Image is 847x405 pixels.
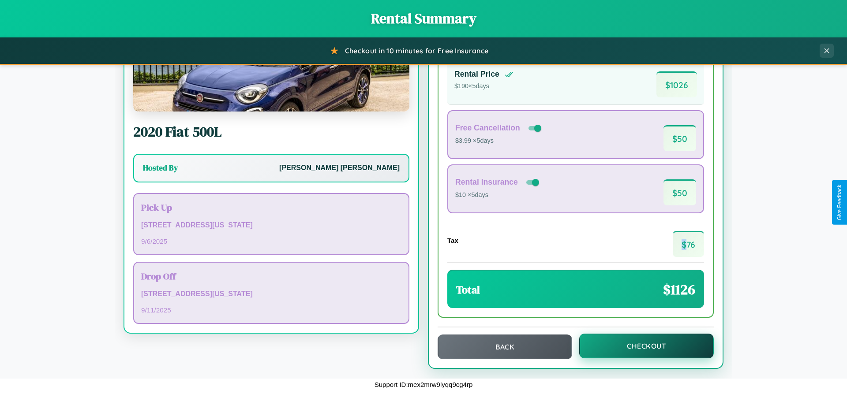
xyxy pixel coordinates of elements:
[279,162,400,175] p: [PERSON_NAME] [PERSON_NAME]
[141,304,401,316] p: 9 / 11 / 2025
[141,219,401,232] p: [STREET_ADDRESS][US_STATE]
[454,81,513,92] p: $ 190 × 5 days
[455,189,541,201] p: $10 × 5 days
[663,280,695,299] span: $ 1126
[345,46,488,55] span: Checkout in 10 minutes for Free Insurance
[447,237,458,244] h4: Tax
[455,135,543,147] p: $3.99 × 5 days
[579,334,714,358] button: Checkout
[656,71,697,97] span: $ 1026
[836,185,843,220] div: Give Feedback
[673,231,704,257] span: $ 76
[455,178,518,187] h4: Rental Insurance
[141,201,401,214] h3: Pick Up
[455,123,520,133] h4: Free Cancellation
[454,70,499,79] h4: Rental Price
[143,163,178,173] h3: Hosted By
[9,9,838,28] h1: Rental Summary
[133,23,409,111] img: Fiat 500L
[375,379,473,390] p: Support ID: mex2mrw9lyqq9cg4rp
[141,235,401,247] p: 9 / 6 / 2025
[133,122,409,141] h2: 2020 Fiat 500L
[141,288,401,301] p: [STREET_ADDRESS][US_STATE]
[438,334,572,359] button: Back
[663,125,696,151] span: $ 50
[141,270,401,282] h3: Drop Off
[456,282,480,297] h3: Total
[663,179,696,205] span: $ 50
